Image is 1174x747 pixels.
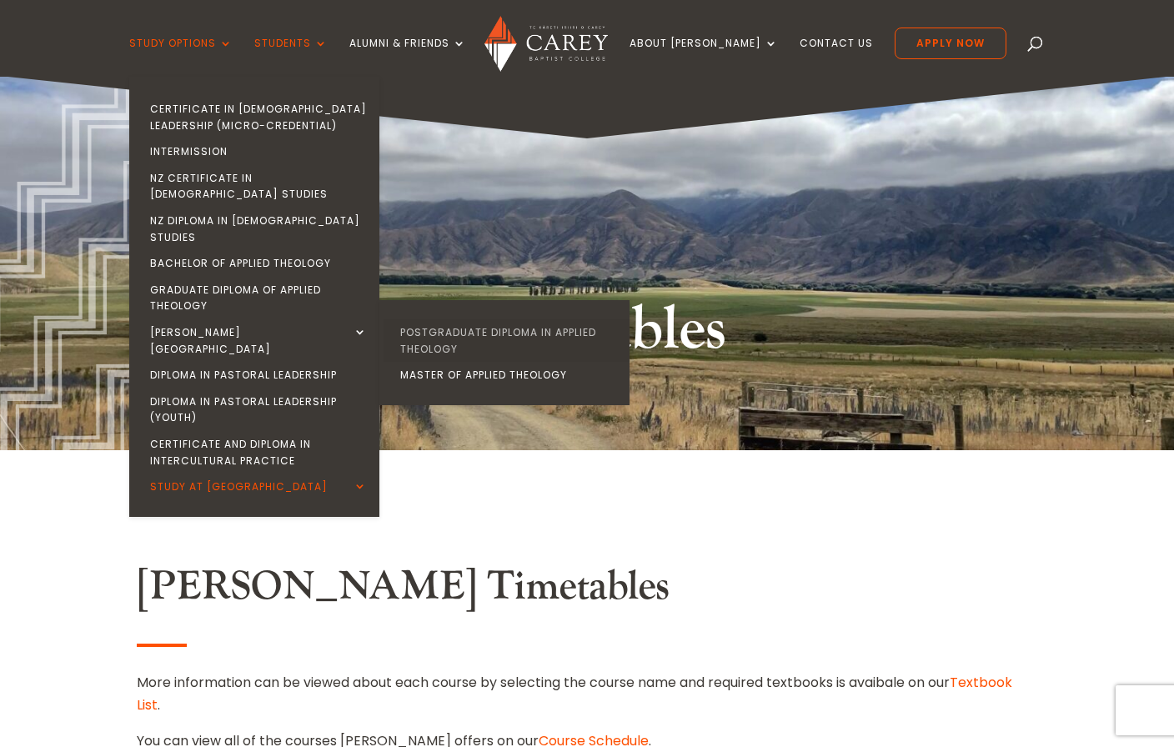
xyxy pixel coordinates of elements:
h1: Timetables [274,291,900,378]
a: [PERSON_NAME][GEOGRAPHIC_DATA] [133,319,384,362]
a: Apply Now [895,28,1006,59]
a: Diploma in Pastoral Leadership [133,362,384,389]
a: Students [254,38,328,77]
a: Bachelor of Applied Theology [133,250,384,277]
a: Postgraduate Diploma in Applied Theology [384,319,634,362]
img: Carey Baptist College [484,16,607,72]
a: Contact Us [800,38,873,77]
a: NZ Diploma in [DEMOGRAPHIC_DATA] Studies [133,208,384,250]
a: Alumni & Friends [349,38,466,77]
a: Certificate and Diploma in Intercultural Practice [133,431,384,474]
h2: [PERSON_NAME] Timetables [137,563,1037,619]
a: Intermission [133,138,384,165]
a: Study at [GEOGRAPHIC_DATA] [133,474,384,500]
a: Master of Applied Theology [384,362,634,389]
a: About [PERSON_NAME] [630,38,778,77]
a: Study Options [129,38,233,77]
a: Certificate in [DEMOGRAPHIC_DATA] Leadership (Micro-credential) [133,96,384,138]
p: More information can be viewed about each course by selecting the course name and required textbo... [137,671,1037,729]
a: Diploma in Pastoral Leadership (Youth) [133,389,384,431]
a: Graduate Diploma of Applied Theology [133,277,384,319]
a: NZ Certificate in [DEMOGRAPHIC_DATA] Studies [133,165,384,208]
